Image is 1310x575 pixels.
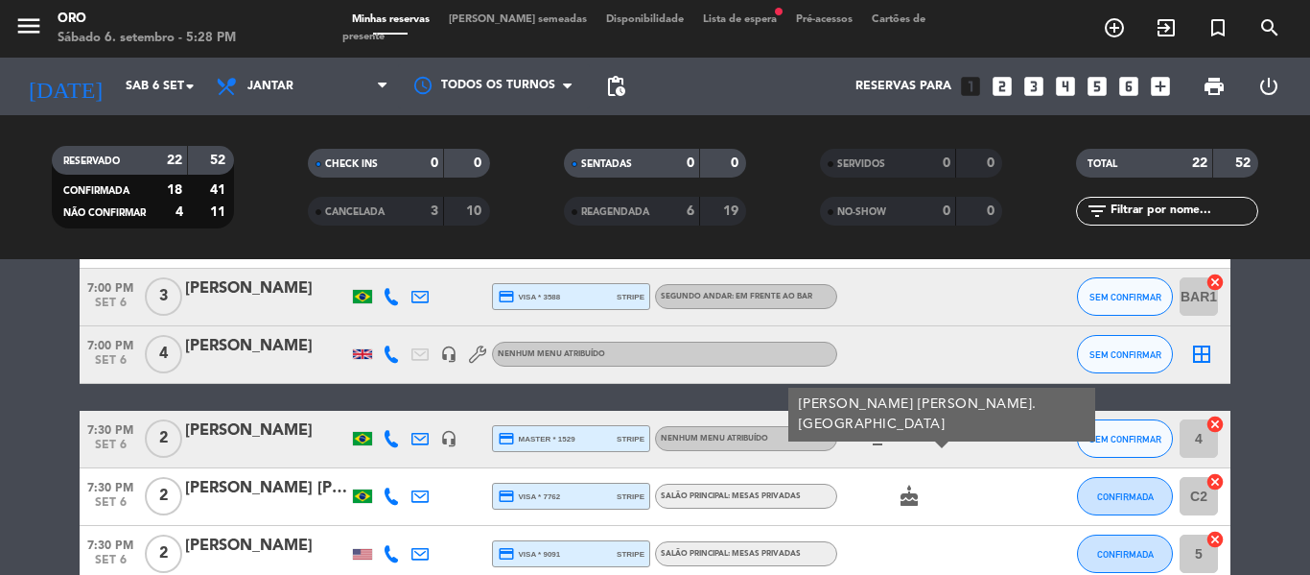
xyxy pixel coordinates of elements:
strong: 0 [987,204,998,218]
span: stripe [617,291,644,303]
span: TOTAL [1088,159,1117,169]
span: 7:30 PM [80,418,141,440]
i: add_circle_outline [1103,16,1126,39]
i: looks_one [958,74,983,99]
i: looks_4 [1053,74,1078,99]
strong: 4 [175,205,183,219]
i: looks_3 [1021,74,1046,99]
span: SENTADAS [581,159,632,169]
i: looks_two [990,74,1015,99]
i: looks_6 [1116,74,1141,99]
span: 4 [145,335,182,373]
span: [PERSON_NAME] semeadas [439,14,597,25]
span: set 6 [80,354,141,376]
span: pending_actions [604,75,627,98]
i: cancel [1205,472,1225,491]
span: 2 [145,477,182,515]
i: cancel [1205,415,1225,434]
strong: 11 [210,205,229,219]
i: add_box [1148,74,1173,99]
i: cake [898,485,921,508]
span: master * 1529 [498,430,575,447]
div: [PERSON_NAME] [185,534,348,559]
span: set 6 [80,297,141,319]
i: headset_mic [440,346,457,363]
span: SEM CONFIRMAR [1089,349,1161,360]
span: NÃO CONFIRMAR [63,208,146,218]
span: Minhas reservas [342,14,439,25]
i: cancel [1205,530,1225,549]
strong: 18 [167,183,182,197]
span: Segundo andar: Em frente ao Bar [661,293,812,300]
strong: 22 [1192,156,1207,170]
i: border_all [1190,343,1213,366]
span: Salão Principal: Mesas Privadas [661,492,801,500]
div: [PERSON_NAME] [185,334,348,359]
span: CONFIRMADA [1097,549,1154,560]
span: Jantar [247,80,293,93]
span: Pré-acessos [786,14,862,25]
span: SEM CONFIRMAR [1089,434,1161,444]
strong: 19 [723,204,742,218]
i: credit_card [498,430,515,447]
i: search [1258,16,1281,39]
span: visa * 3588 [498,288,560,305]
i: arrow_drop_down [178,75,201,98]
span: stripe [617,433,644,445]
strong: 52 [210,154,229,167]
i: filter_list [1086,200,1109,223]
span: Nenhum menu atribuído [498,350,605,358]
span: 7:00 PM [80,276,141,298]
span: stripe [617,548,644,561]
i: menu [14,12,43,40]
i: looks_5 [1085,74,1110,99]
span: set 6 [80,439,141,461]
strong: 0 [474,156,485,170]
span: SEM CONFIRMAR [1089,292,1161,302]
strong: 6 [687,204,694,218]
button: CONFIRMADA [1077,535,1173,573]
span: visa * 7762 [498,488,560,505]
span: Reservas para [855,80,951,93]
div: [PERSON_NAME] [185,276,348,301]
span: 2 [145,535,182,573]
button: SEM CONFIRMAR [1077,335,1173,373]
span: set 6 [80,496,141,518]
button: CONFIRMADA [1077,477,1173,515]
span: Disponibilidade [597,14,693,25]
i: credit_card [498,545,515,563]
span: NO-SHOW [837,207,886,217]
i: cancel [1205,273,1225,292]
strong: 3 [431,204,438,218]
i: turned_in_not [1206,16,1229,39]
i: power_settings_new [1257,75,1280,98]
strong: 0 [943,156,950,170]
span: CONFIRMADA [1097,491,1154,502]
strong: 41 [210,183,229,197]
span: Nenhum menu atribuído [661,435,768,443]
span: RESERVADO [63,156,120,166]
strong: 10 [466,204,485,218]
span: SERVIDOS [837,159,885,169]
span: print [1203,75,1226,98]
i: credit_card [498,288,515,305]
span: 7:00 PM [80,333,141,355]
button: SEM CONFIRMAR [1077,277,1173,316]
i: [DATE] [14,65,116,108]
strong: 0 [987,156,998,170]
div: [PERSON_NAME] [PERSON_NAME]. [GEOGRAPHIC_DATA] [799,395,1086,435]
i: headset_mic [440,430,457,447]
strong: 0 [943,204,950,218]
strong: 22 [167,154,182,167]
div: [PERSON_NAME] [PERSON_NAME] [185,476,348,501]
span: visa * 9091 [498,545,560,563]
div: LOG OUT [1241,58,1296,115]
span: Cartões de presente [342,14,925,42]
button: SEM CONFIRMAR [1077,419,1173,458]
span: 7:30 PM [80,533,141,555]
span: 2 [145,419,182,458]
button: menu [14,12,43,47]
span: stripe [617,491,644,503]
span: fiber_manual_record [773,6,784,17]
span: Salão Principal: Mesas Privadas [661,550,801,558]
